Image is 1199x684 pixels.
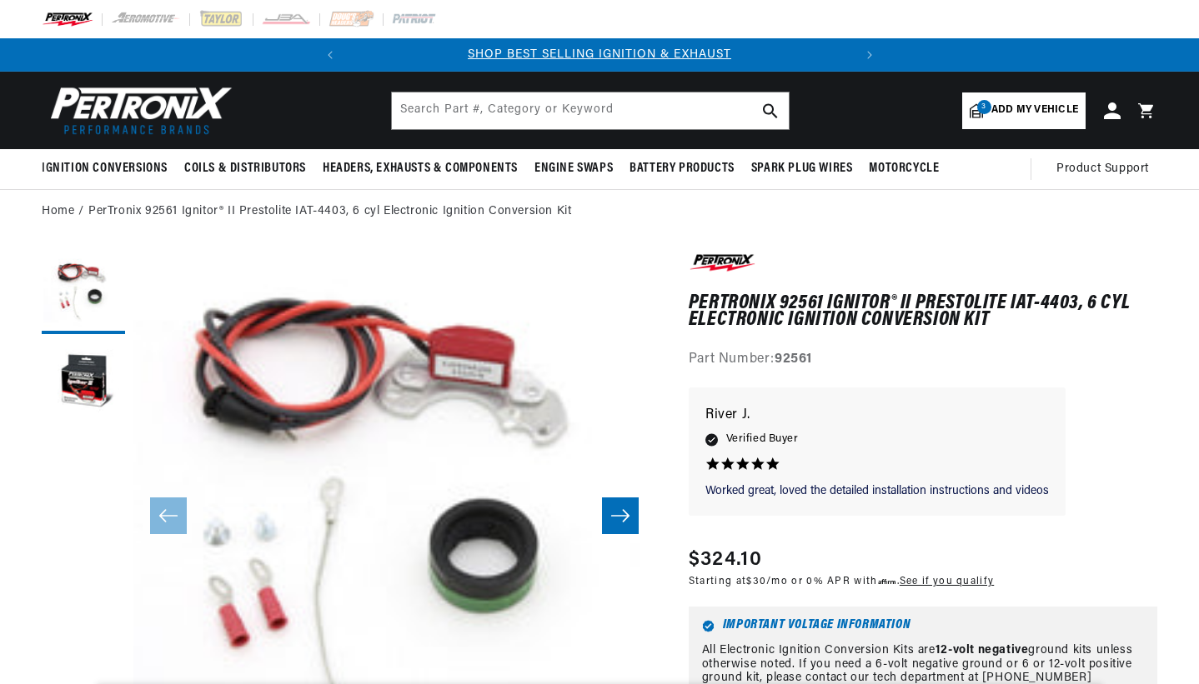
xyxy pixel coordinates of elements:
[689,575,994,589] p: Starting at /mo or 0% APR with .
[853,38,886,72] button: Translation missing: en.sections.announcements.next_announcement
[702,620,1144,632] h6: Important Voltage Information
[621,149,743,188] summary: Battery Products
[752,92,789,129] button: search button
[314,149,526,188] summary: Headers, Exhausts & Components
[1056,160,1149,178] span: Product Support
[860,149,947,188] summary: Motorcycle
[42,342,125,426] button: Load image 2 in gallery view
[900,577,994,587] a: See if you qualify - Learn more about Affirm Financing (opens in modal)
[602,497,639,534] button: Slide right
[314,38,347,72] button: Translation missing: en.sections.announcements.previous_announcement
[42,160,168,177] span: Ignition Conversions
[775,352,812,366] strong: 92561
[42,202,1157,221] nav: breadcrumbs
[347,46,853,64] div: Announcement
[689,349,1157,371] div: Part Number:
[88,202,571,221] a: PerTronix 92561 Ignitor® II Prestolite IAT-4403, 6 cyl Electronic Ignition Conversion Kit
[468,48,731,61] a: SHOP BEST SELLING IGNITION & EXHAUST
[150,497,187,534] button: Slide left
[323,160,518,177] span: Headers, Exhausts & Components
[878,577,897,585] span: Affirm
[630,160,735,177] span: Battery Products
[962,92,1086,129] a: 3Add my vehicle
[746,577,766,587] span: $30
[42,202,74,221] a: Home
[705,483,1049,500] p: Worked great, loved the detailed installation instructions and videos
[689,295,1157,329] h1: PerTronix 92561 Ignitor® II Prestolite IAT-4403, 6 cyl Electronic Ignition Conversion Kit
[526,149,621,188] summary: Engine Swaps
[743,149,861,188] summary: Spark Plug Wires
[991,102,1078,118] span: Add my vehicle
[1056,149,1157,189] summary: Product Support
[176,149,314,188] summary: Coils & Distributors
[689,545,762,575] span: $324.10
[705,404,1049,427] p: River J.
[977,100,991,114] span: 3
[42,82,233,139] img: Pertronix
[726,430,798,448] span: Verified Buyer
[392,92,789,129] input: Search Part #, Category or Keyword
[347,46,853,64] div: 1 of 2
[869,160,939,177] span: Motorcycle
[184,160,306,177] span: Coils & Distributors
[936,644,1029,657] strong: 12-volt negative
[42,251,125,334] button: Load image 1 in gallery view
[751,160,853,177] span: Spark Plug Wires
[42,149,176,188] summary: Ignition Conversions
[534,160,613,177] span: Engine Swaps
